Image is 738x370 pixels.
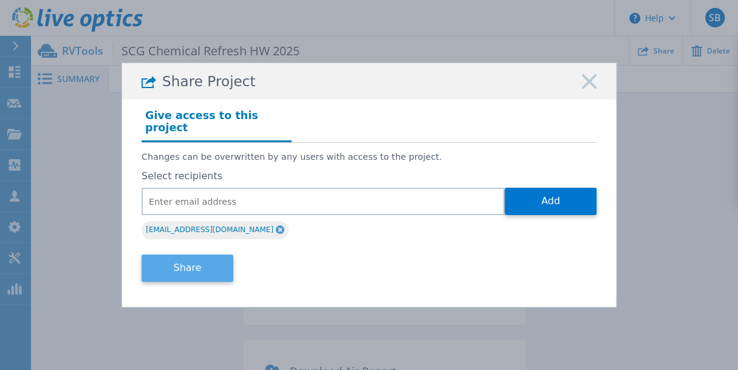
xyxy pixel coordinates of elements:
span: Share Project [162,74,256,90]
div: [EMAIL_ADDRESS][DOMAIN_NAME] [142,221,289,239]
p: Changes can be overwritten by any users with access to the project. [142,152,596,162]
button: Add [505,188,596,215]
h4: Give access to this project [142,106,292,142]
button: Share [142,255,233,282]
label: Select recipients [142,171,596,182]
input: Enter email address [142,188,505,215]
